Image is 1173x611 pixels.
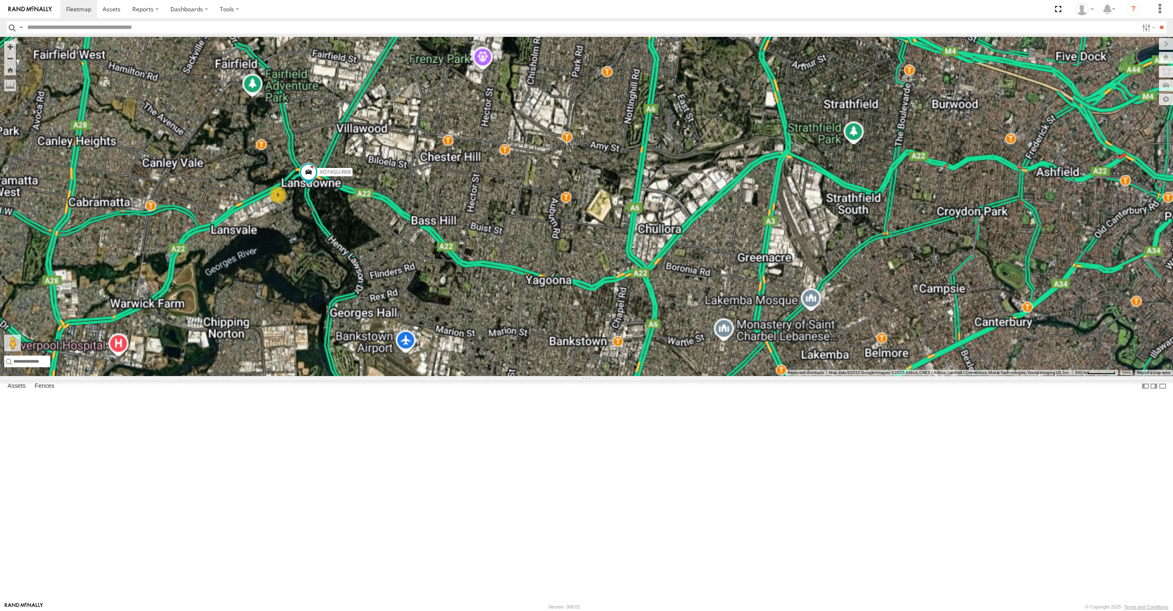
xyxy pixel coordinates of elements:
label: Search Query [18,21,24,34]
a: Visit our Website [5,603,43,611]
div: Version: 308.01 [548,604,580,609]
label: Dock Summary Table to the Left [1141,380,1150,392]
label: Assets [3,380,30,392]
label: Fences [31,380,59,392]
div: © Copyright 2025 - [1085,604,1168,609]
button: Zoom in [4,41,16,52]
i: ? [1127,3,1140,16]
label: Search Filter Options [1139,21,1157,34]
img: rand-logo.svg [8,6,52,12]
div: 6 [270,186,286,203]
button: Drag Pegman onto the map to open Street View [4,335,21,351]
button: Zoom out [4,52,16,64]
button: Zoom Home [4,64,16,75]
label: Map Settings [1159,93,1173,105]
label: Measure [4,80,16,91]
a: Terms (opens in new tab) [1122,371,1131,374]
label: Dock Summary Table to the Right [1150,380,1158,392]
span: 500 m [1075,370,1087,375]
span: Map data ©2025 Google Imagery ©2025 Airbus, CNES / Airbus, Landsat / Copernicus, Maxar Technologi... [829,370,1070,375]
span: XO74GU-R69 [319,169,351,175]
a: Report a map error [1137,370,1170,375]
a: Terms and Conditions [1124,604,1168,609]
button: Keyboard shortcuts [788,370,824,376]
div: Quang MAC [1073,3,1097,15]
label: Hide Summary Table [1158,380,1167,392]
button: Map Scale: 500 m per 63 pixels [1073,370,1118,376]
